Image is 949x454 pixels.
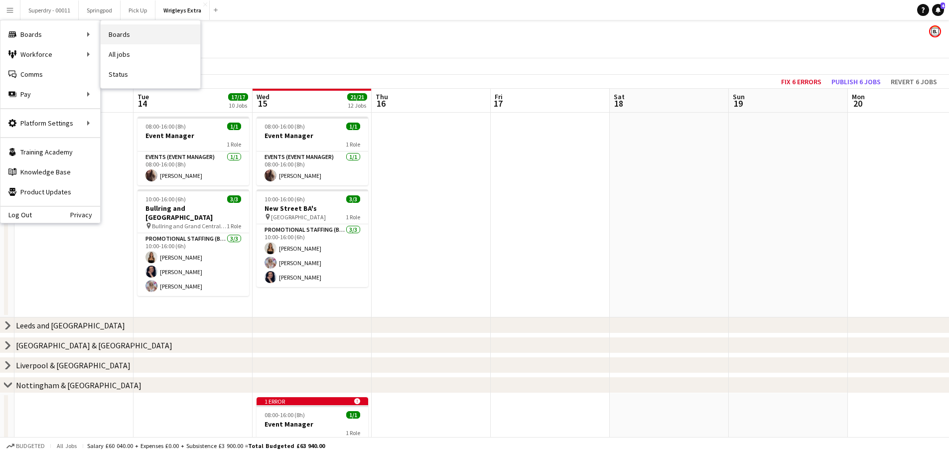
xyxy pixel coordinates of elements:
[79,0,121,20] button: Springpod
[227,123,241,130] span: 1/1
[346,213,360,221] span: 1 Role
[852,92,865,101] span: Mon
[101,44,200,64] a: All jobs
[346,429,360,437] span: 1 Role
[731,98,745,109] span: 19
[137,204,249,222] h3: Bullring and [GEOGRAPHIC_DATA]
[0,162,100,182] a: Knowledge Base
[265,123,305,130] span: 08:00-16:00 (8h)
[227,195,241,203] span: 3/3
[493,98,503,109] span: 17
[850,98,865,109] span: 20
[137,233,249,296] app-card-role: Promotional Staffing (Brand Ambassadors)3/310:00-16:00 (6h)[PERSON_NAME][PERSON_NAME][PERSON_NAME]
[257,151,368,185] app-card-role: Events (Event Manager)1/108:00-16:00 (8h)[PERSON_NAME]
[55,442,79,450] span: All jobs
[121,0,155,20] button: Pick Up
[0,182,100,202] a: Product Updates
[5,441,46,452] button: Budgeted
[887,75,941,88] button: Revert 6 jobs
[271,213,326,221] span: [GEOGRAPHIC_DATA]
[87,442,325,450] div: Salary £60 040.00 + Expenses £0.00 + Subsistence £3 900.00 =
[227,141,241,148] span: 1 Role
[137,131,249,140] h3: Event Manager
[0,44,100,64] div: Workforce
[346,141,360,148] span: 1 Role
[70,211,100,219] a: Privacy
[941,2,945,9] span: 4
[0,113,100,133] div: Platform Settings
[0,211,32,219] a: Log Out
[228,93,248,101] span: 17/17
[255,98,270,109] span: 15
[376,92,388,101] span: Thu
[777,75,825,88] button: Fix 6 errors
[137,92,149,101] span: Tue
[614,92,625,101] span: Sat
[0,64,100,84] a: Comms
[227,222,241,230] span: 1 Role
[229,102,248,109] div: 10 Jobs
[929,25,941,37] app-user-avatar: Bounce Activations Ltd
[612,98,625,109] span: 18
[932,4,944,16] a: 4
[0,142,100,162] a: Training Academy
[257,131,368,140] h3: Event Manager
[137,117,249,185] app-job-card: 08:00-16:00 (8h)1/1Event Manager1 RoleEvents (Event Manager)1/108:00-16:00 (8h)[PERSON_NAME]
[136,98,149,109] span: 14
[348,102,367,109] div: 12 Jobs
[155,0,210,20] button: Wrigleys Extra
[248,442,325,450] span: Total Budgeted £63 940.00
[145,123,186,130] span: 08:00-16:00 (8h)
[101,64,200,84] a: Status
[827,75,885,88] button: Publish 6 jobs
[16,380,141,390] div: Nottingham & [GEOGRAPHIC_DATA]
[257,224,368,287] app-card-role: Promotional Staffing (Brand Ambassadors)3/310:00-16:00 (6h)[PERSON_NAME][PERSON_NAME][PERSON_NAME]
[0,84,100,104] div: Pay
[346,411,360,419] span: 1/1
[257,92,270,101] span: Wed
[347,93,367,101] span: 21/21
[265,195,305,203] span: 10:00-16:00 (6h)
[16,320,125,330] div: Leeds and [GEOGRAPHIC_DATA]
[257,117,368,185] app-job-card: 08:00-16:00 (8h)1/1Event Manager1 RoleEvents (Event Manager)1/108:00-16:00 (8h)[PERSON_NAME]
[257,397,368,405] div: 1 error
[346,123,360,130] span: 1/1
[257,420,368,429] h3: Event Manager
[0,24,100,44] div: Boards
[20,0,79,20] button: Superdry - 00011
[16,443,45,450] span: Budgeted
[374,98,388,109] span: 16
[16,360,131,370] div: Liverpool & [GEOGRAPHIC_DATA]
[145,195,186,203] span: 10:00-16:00 (6h)
[346,195,360,203] span: 3/3
[152,222,227,230] span: Bullring and Grand Central BA's
[257,204,368,213] h3: New Street BA's
[257,189,368,287] app-job-card: 10:00-16:00 (6h)3/3New Street BA's [GEOGRAPHIC_DATA]1 RolePromotional Staffing (Brand Ambassadors...
[265,411,305,419] span: 08:00-16:00 (8h)
[733,92,745,101] span: Sun
[101,24,200,44] a: Boards
[16,340,172,350] div: [GEOGRAPHIC_DATA] & [GEOGRAPHIC_DATA]
[137,151,249,185] app-card-role: Events (Event Manager)1/108:00-16:00 (8h)[PERSON_NAME]
[137,189,249,296] app-job-card: 10:00-16:00 (6h)3/3Bullring and [GEOGRAPHIC_DATA] Bullring and Grand Central BA's1 RolePromotiona...
[495,92,503,101] span: Fri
